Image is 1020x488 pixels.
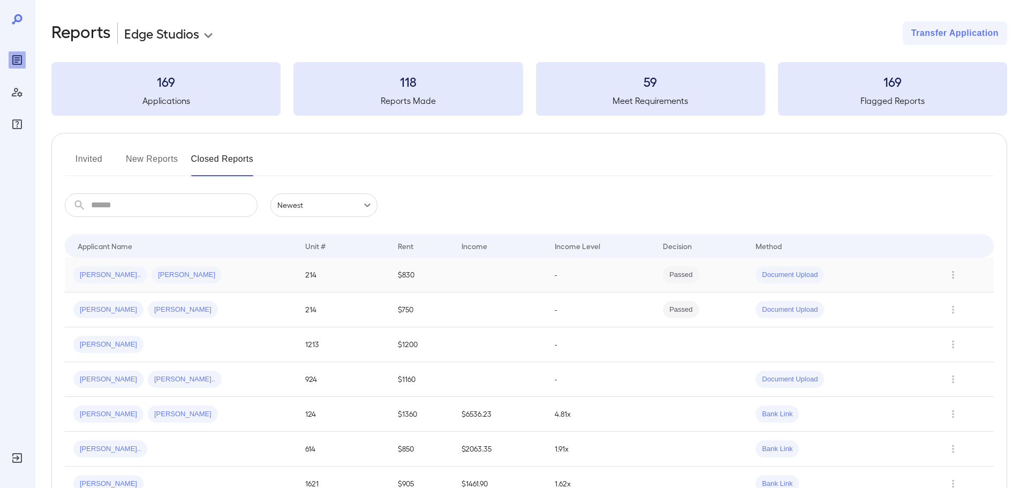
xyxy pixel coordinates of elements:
td: - [546,292,655,327]
span: Document Upload [755,374,824,385]
div: FAQ [9,116,26,133]
div: Applicant Name [78,239,132,252]
span: [PERSON_NAME] [73,305,143,315]
td: $830 [389,258,453,292]
span: Document Upload [755,305,824,315]
td: - [546,327,655,362]
div: Income Level [555,239,600,252]
td: $1160 [389,362,453,397]
span: Passed [663,305,699,315]
td: - [546,362,655,397]
h3: 118 [293,73,523,90]
button: Row Actions [945,266,962,283]
span: [PERSON_NAME].. [73,270,147,280]
button: New Reports [126,151,178,176]
td: $850 [389,432,453,467]
span: [PERSON_NAME] [73,409,143,419]
h5: Reports Made [293,94,523,107]
td: 124 [297,397,389,432]
h3: 59 [536,73,765,90]
td: - [546,258,655,292]
button: Row Actions [945,301,962,318]
span: [PERSON_NAME] [73,374,143,385]
button: Row Actions [945,336,962,353]
p: Edge Studios [124,25,199,42]
td: 1213 [297,327,389,362]
span: [PERSON_NAME].. [148,374,222,385]
button: Transfer Application [903,21,1007,45]
summary: 169Applications118Reports Made59Meet Requirements169Flagged Reports [51,62,1007,116]
div: Income [462,239,487,252]
td: 1.91x [546,432,655,467]
span: [PERSON_NAME] [73,340,143,350]
h5: Meet Requirements [536,94,765,107]
button: Closed Reports [191,151,254,176]
div: Method [755,239,782,252]
td: $6536.23 [453,397,546,432]
div: Newest [270,193,377,217]
button: Row Actions [945,440,962,457]
h5: Flagged Reports [778,94,1007,107]
div: Reports [9,51,26,69]
h3: 169 [51,73,281,90]
span: [PERSON_NAME] [148,305,218,315]
h3: 169 [778,73,1007,90]
span: Bank Link [755,444,799,454]
button: Invited [65,151,113,176]
td: 614 [297,432,389,467]
td: $1200 [389,327,453,362]
h2: Reports [51,21,111,45]
div: Log Out [9,449,26,467]
span: Bank Link [755,409,799,419]
span: Document Upload [755,270,824,280]
div: Rent [398,239,415,252]
div: Decision [663,239,692,252]
td: 214 [297,258,389,292]
div: Unit # [305,239,326,252]
td: $2063.35 [453,432,546,467]
span: [PERSON_NAME] [148,409,218,419]
td: $1360 [389,397,453,432]
td: 4.81x [546,397,655,432]
button: Row Actions [945,406,962,423]
span: [PERSON_NAME] [152,270,222,280]
td: 924 [297,362,389,397]
div: Manage Users [9,84,26,101]
h5: Applications [51,94,281,107]
button: Row Actions [945,371,962,388]
td: $750 [389,292,453,327]
span: Passed [663,270,699,280]
td: 214 [297,292,389,327]
span: [PERSON_NAME].. [73,444,147,454]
